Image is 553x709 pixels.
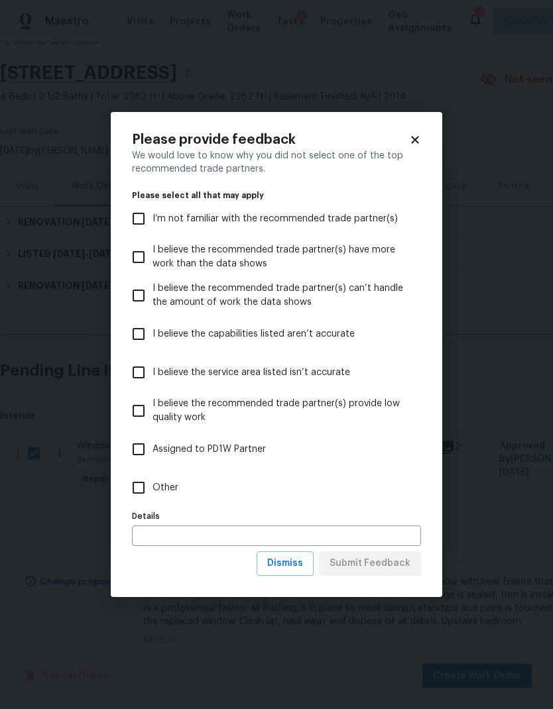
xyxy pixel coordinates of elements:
span: I believe the recommended trade partner(s) provide low quality work [153,397,410,425]
span: I believe the capabilities listed aren’t accurate [153,327,355,341]
h2: Please provide feedback [132,133,409,146]
legend: Please select all that may apply [132,191,421,199]
div: We would love to know why you did not select one of the top recommended trade partners. [132,149,421,176]
span: I’m not familiar with the recommended trade partner(s) [153,212,398,226]
span: I believe the recommended trade partner(s) have more work than the data shows [153,243,410,271]
span: I believe the service area listed isn’t accurate [153,366,350,380]
span: I believe the recommended trade partner(s) can’t handle the amount of work the data shows [153,282,410,309]
span: Assigned to PD1W Partner [153,443,266,457]
span: Other [153,481,178,495]
button: Dismiss [257,551,314,576]
span: Dismiss [267,555,303,572]
label: Details [132,512,421,520]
